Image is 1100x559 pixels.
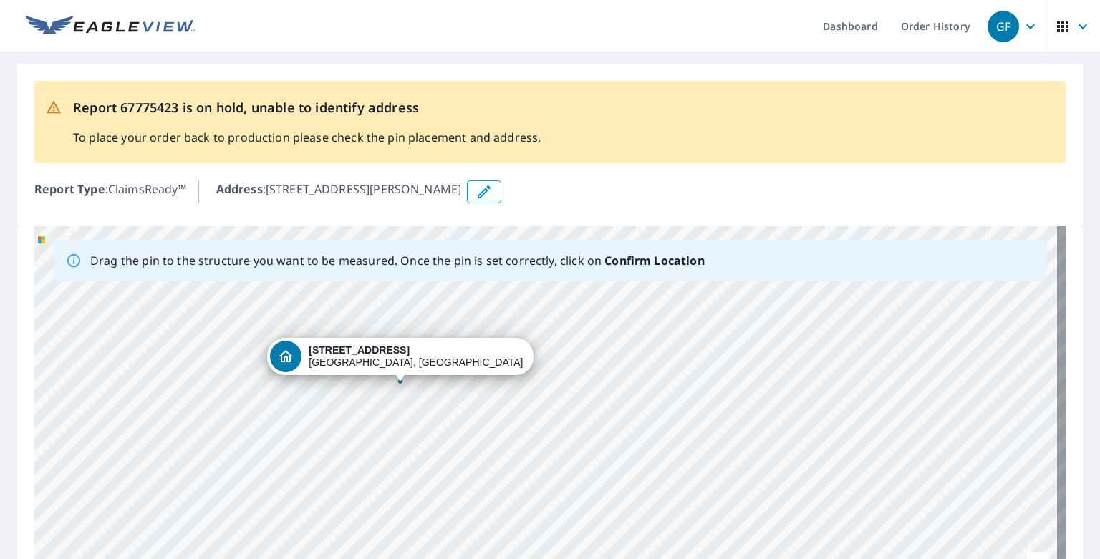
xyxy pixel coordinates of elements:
div: [GEOGRAPHIC_DATA], [GEOGRAPHIC_DATA] 76642 [309,344,524,369]
p: : ClaimsReady™ [34,180,187,203]
b: Address [216,181,263,197]
p: To place your order back to production please check the pin placement and address. [73,129,541,146]
p: Drag the pin to the structure you want to be measured. Once the pin is set correctly, click on [90,252,705,269]
img: EV Logo [26,16,195,37]
div: GF [988,11,1019,42]
b: Report Type [34,181,105,197]
strong: [STREET_ADDRESS] [309,344,410,356]
b: Confirm Location [604,253,704,268]
p: Report 67775423 is on hold, unable to identify address [73,98,541,117]
div: Dropped pin, building 1, Residential property, 1914 Highway 14 N Groesbeck, TX 76642 [267,338,534,382]
p: : [STREET_ADDRESS][PERSON_NAME] [216,180,462,203]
